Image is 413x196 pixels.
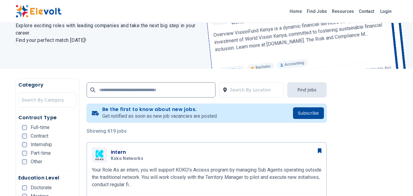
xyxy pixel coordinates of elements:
[87,128,327,135] p: Showing 619 jobs
[293,107,324,119] button: Subscribe
[22,151,27,156] input: Part-time
[356,6,377,16] a: Contact
[31,159,42,164] span: Other
[22,142,27,147] input: Internship
[22,159,27,164] input: Other
[111,156,144,161] span: Koko Networks
[31,142,52,147] span: Internship
[92,166,321,188] p: Your Role As an intern, you will support KOKO’s Access program by managing Sub Agents operating o...
[102,113,218,120] p: Get notified as soon as new job vacancies are posted.
[22,125,27,130] input: Full-time
[31,185,52,190] span: Doctorate
[18,174,77,182] h5: Education Level
[329,6,356,16] a: Resources
[22,185,27,190] input: Doctorate
[287,82,326,98] button: Find Jobs
[93,149,106,161] img: Koko Networks
[16,22,199,44] h2: Explore exciting roles with leading companies and take the next big step in your career. Find you...
[22,134,27,139] input: Contract
[31,125,50,130] span: Full-time
[18,114,77,121] h5: Contract Type
[31,134,48,139] span: Contract
[31,151,51,156] span: Part-time
[102,106,218,113] h4: Be the first to know about new jobs.
[287,6,304,16] a: Home
[304,6,329,16] a: Find Jobs
[16,5,62,18] img: Elevolt
[382,167,413,196] iframe: Chat Widget
[18,81,77,89] h5: Category
[111,149,146,156] h3: Intern
[377,5,395,17] a: Login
